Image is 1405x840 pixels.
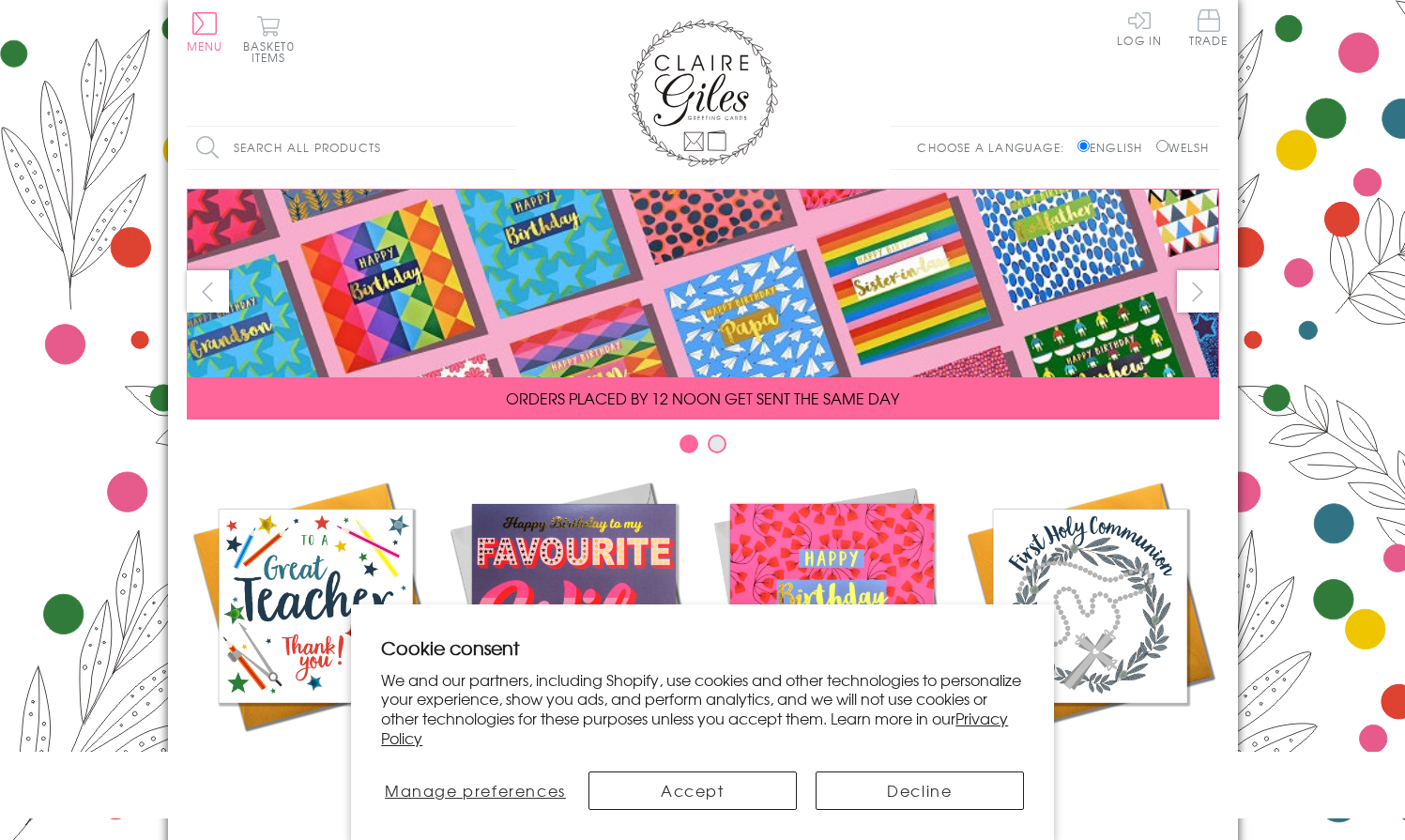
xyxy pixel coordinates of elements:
span: Manage preferences [385,779,566,802]
button: prev [187,270,229,313]
a: Academic [187,477,445,771]
p: Choose a language: [917,139,1074,156]
button: Decline [816,771,1024,810]
label: English [1077,139,1152,156]
a: Communion and Confirmation [961,477,1219,794]
input: Welsh [1156,140,1168,152]
button: Carousel Page 1 (Current Slide) [680,435,698,453]
span: Trade [1189,9,1229,46]
h2: Cookie consent [381,634,1024,661]
a: Log In [1117,9,1162,46]
a: Trade [1189,9,1229,50]
p: We and our partners, including Shopify, use cookies and other technologies to personalize your ex... [381,670,1024,748]
span: Communion and Confirmation [1010,749,1169,794]
img: Claire Giles Greetings Cards [628,19,778,167]
span: ORDERS PLACED BY 12 NOON GET SENT THE SAME DAY [506,387,899,409]
input: English [1077,140,1090,152]
span: Menu [187,38,223,54]
a: New Releases [445,477,703,771]
a: Privacy Policy [381,707,1008,749]
div: Carousel Pagination [187,434,1219,463]
input: Search [496,127,515,169]
a: Birthdays [703,477,961,771]
button: next [1177,270,1219,313]
input: Search all products [187,127,515,169]
button: Accept [588,771,797,810]
button: Basket0 items [243,15,295,63]
button: Menu [187,12,223,52]
label: Welsh [1156,139,1210,156]
button: Carousel Page 2 [708,435,726,453]
button: Manage preferences [381,771,569,810]
span: 0 items [252,38,295,66]
span: Academic [267,749,364,771]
